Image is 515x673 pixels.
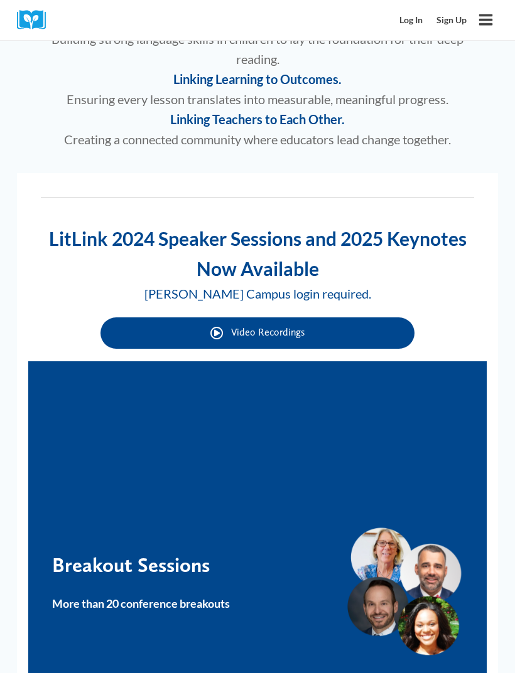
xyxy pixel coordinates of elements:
[67,92,448,107] span: Ensuring every lesson translates into measurable, meaningful progress.
[170,112,345,127] span: Linking Teachers to Each Other.
[474,8,498,32] button: Open menu
[393,9,430,32] a: Log In
[393,9,474,32] nav: Secondary Mobile Navigation
[64,132,451,147] span: Creating a connected community where educators lead change together.
[430,9,474,32] a: Sign Up
[17,10,55,29] img: Cox Campus
[49,227,467,280] strong: LitLink 2024 Speaker Sessions and 2025 Keynotes Now Available
[231,327,305,339] span: Video Recordings
[52,596,230,610] strong: More than 20 conference breakouts
[52,553,345,578] div: Breakout Sessions
[144,286,371,301] span: [PERSON_NAME] Campus login required.
[173,72,342,87] span: Linking Learning to Outcomes.
[345,526,463,657] img: 2024 Georgia Litlink Speakers
[100,317,415,349] a: Video Recordings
